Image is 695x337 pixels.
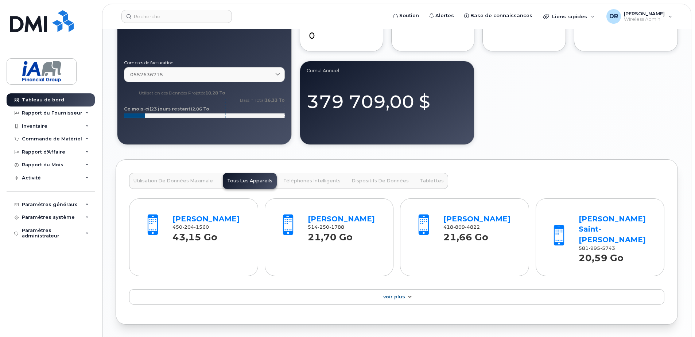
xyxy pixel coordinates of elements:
[129,173,217,189] button: Utilisation de Données Maximale
[329,224,344,230] span: 1788
[415,173,448,189] button: Tablettes
[240,97,285,103] text: Bassin Total
[307,68,467,74] div: Cumul Annuel
[121,10,232,23] input: Recherche
[205,90,225,96] tspan: 10,28 To
[459,8,537,23] a: Base de connaissances
[443,228,488,243] strong: 21,66 Go
[309,23,374,42] div: 0
[194,224,209,230] span: 1560
[388,8,424,23] a: Soutien
[424,8,459,23] a: Alertes
[139,90,225,96] text: Utilisation des Données Projetée
[443,214,510,223] a: [PERSON_NAME]
[308,224,344,230] span: 514
[124,61,285,65] label: Comptes de facturation
[579,248,624,263] strong: 20,59 Go
[579,214,646,244] a: [PERSON_NAME] Saint-[PERSON_NAME]
[279,173,345,189] button: Téléphones Intelligents
[465,224,480,230] span: 4822
[352,178,409,184] span: Dispositifs de Données
[420,178,444,184] span: Tablettes
[124,67,285,82] a: 0552636715
[624,16,665,22] span: Wireless Admin
[318,224,329,230] span: 250
[601,9,677,24] div: Daniel Rollin
[538,9,600,24] div: Liens rapides
[308,214,375,223] a: [PERSON_NAME]
[435,12,454,19] span: Alertes
[453,224,465,230] span: 809
[600,245,615,251] span: 5743
[150,106,192,112] tspan: (23 jours restant)
[307,82,467,114] div: 379 709,00 $
[182,224,194,230] span: 204
[624,11,665,16] span: [PERSON_NAME]
[129,289,664,305] a: Voir Plus
[172,214,240,223] a: [PERSON_NAME]
[609,12,618,21] span: DR
[399,12,419,19] span: Soutien
[552,13,587,19] span: Liens rapides
[192,106,209,112] tspan: 2,06 To
[283,178,341,184] span: Téléphones Intelligents
[265,97,285,103] tspan: 16,33 To
[124,106,150,112] tspan: Ce mois-ci
[133,178,213,184] span: Utilisation de Données Maximale
[589,245,600,251] span: 995
[383,294,405,299] span: Voir Plus
[470,12,532,19] span: Base de connaissances
[172,228,217,243] strong: 43,15 Go
[579,245,615,251] span: 581
[130,71,163,78] span: 0552636715
[308,228,353,243] strong: 21,70 Go
[172,224,209,230] span: 450
[347,173,413,189] button: Dispositifs de Données
[443,224,480,230] span: 418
